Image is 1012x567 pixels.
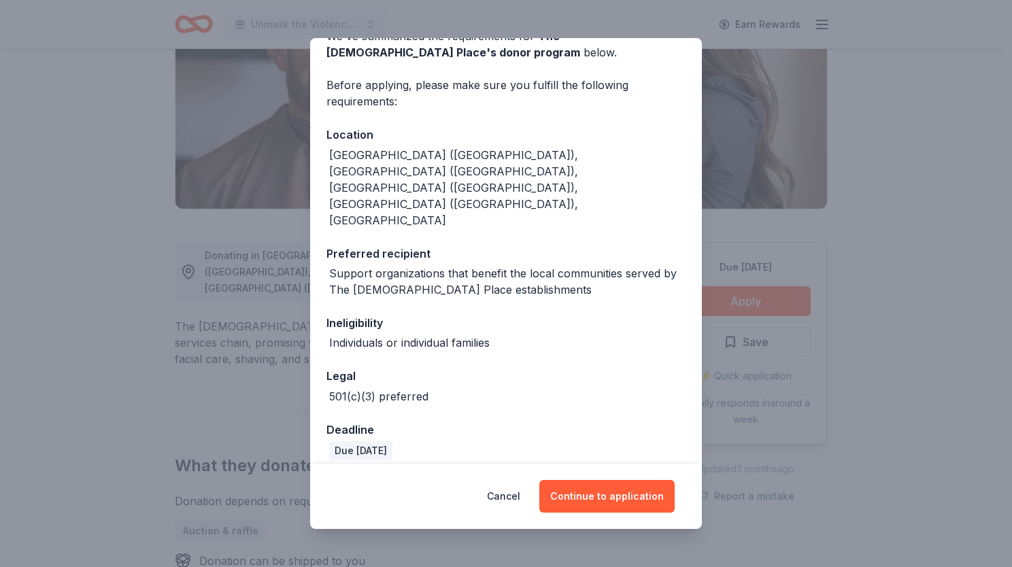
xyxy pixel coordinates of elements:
[487,480,520,513] button: Cancel
[326,77,686,109] div: Before applying, please make sure you fulfill the following requirements:
[329,265,686,298] div: Support organizations that benefit the local communities served by The [DEMOGRAPHIC_DATA] Place e...
[326,314,686,332] div: Ineligibility
[329,334,490,351] div: Individuals or individual families
[326,367,686,385] div: Legal
[329,147,686,228] div: [GEOGRAPHIC_DATA] ([GEOGRAPHIC_DATA]), [GEOGRAPHIC_DATA] ([GEOGRAPHIC_DATA]), [GEOGRAPHIC_DATA] (...
[326,126,686,143] div: Location
[539,480,675,513] button: Continue to application
[326,245,686,262] div: Preferred recipient
[326,28,686,61] div: We've summarized the requirements for below.
[329,388,428,405] div: 501(c)(3) preferred
[329,441,392,460] div: Due [DATE]
[326,421,686,439] div: Deadline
